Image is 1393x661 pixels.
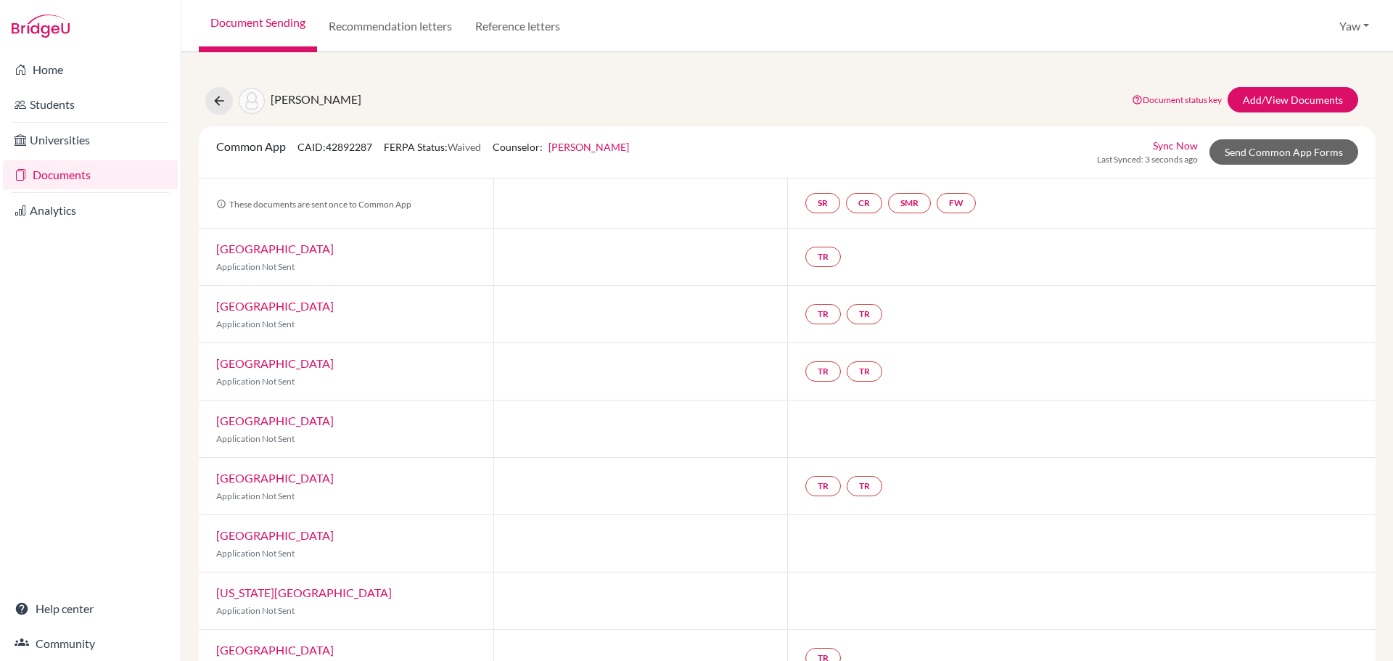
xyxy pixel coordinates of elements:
a: [GEOGRAPHIC_DATA] [216,299,334,313]
span: Last Synced: 3 seconds ago [1097,153,1198,166]
span: These documents are sent once to Common App [216,199,411,210]
a: Help center [3,594,178,623]
a: Community [3,629,178,658]
a: Send Common App Forms [1209,139,1358,165]
a: Home [3,55,178,84]
a: [US_STATE][GEOGRAPHIC_DATA] [216,586,392,599]
span: Application Not Sent [216,548,295,559]
span: Waived [448,141,481,153]
a: [GEOGRAPHIC_DATA] [216,643,334,657]
a: Add/View Documents [1228,87,1358,112]
span: CAID: 42892287 [297,141,372,153]
a: TR [847,304,882,324]
a: [GEOGRAPHIC_DATA] [216,414,334,427]
a: Universities [3,126,178,155]
a: [GEOGRAPHIC_DATA] [216,528,334,542]
a: [GEOGRAPHIC_DATA] [216,242,334,255]
a: TR [805,476,841,496]
a: TR [805,361,841,382]
span: Common App [216,139,286,153]
span: Application Not Sent [216,376,295,387]
a: [PERSON_NAME] [548,141,629,153]
a: TR [805,247,841,267]
span: Application Not Sent [216,605,295,616]
a: Students [3,90,178,119]
a: TR [847,361,882,382]
span: FERPA Status: [384,141,481,153]
a: FW [937,193,976,213]
a: Documents [3,160,178,189]
a: CR [846,193,882,213]
span: Counselor: [493,141,629,153]
span: Application Not Sent [216,261,295,272]
a: Document status key [1132,94,1222,105]
a: TR [805,304,841,324]
a: [GEOGRAPHIC_DATA] [216,471,334,485]
span: [PERSON_NAME] [271,92,361,106]
a: SR [805,193,840,213]
button: Yaw [1333,12,1376,40]
span: Application Not Sent [216,490,295,501]
a: Analytics [3,196,178,225]
span: Application Not Sent [216,319,295,329]
span: Application Not Sent [216,433,295,444]
a: Sync Now [1153,138,1198,153]
img: Bridge-U [12,15,70,38]
a: TR [847,476,882,496]
a: [GEOGRAPHIC_DATA] [216,356,334,370]
a: SMR [888,193,931,213]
